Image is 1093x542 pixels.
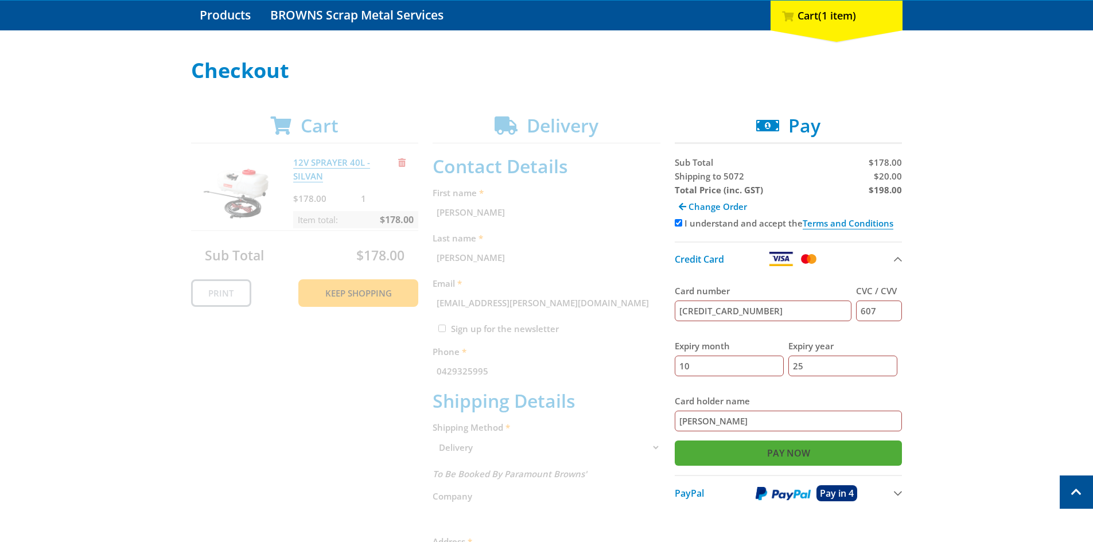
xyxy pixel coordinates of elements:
span: (1 item) [818,9,856,22]
strong: $198.00 [869,184,902,196]
label: CVC / CVV [856,284,902,298]
a: Change Order [675,197,751,216]
button: PayPal Pay in 4 [675,475,903,510]
span: $178.00 [869,157,902,168]
a: Go to the Products page [191,1,259,30]
span: $20.00 [874,170,902,182]
input: Pay Now [675,440,903,466]
button: Credit Card [675,241,903,275]
span: PayPal [675,487,704,500]
a: Terms and Conditions [803,217,893,229]
span: Shipping to 5072 [675,170,744,182]
label: Expiry month [675,339,784,353]
label: Expiry year [788,339,897,353]
input: Please accept the terms and conditions. [675,219,682,227]
h1: Checkout [191,59,903,82]
a: Go to the BROWNS Scrap Metal Services page [262,1,452,30]
input: MM [675,356,784,376]
span: Sub Total [675,157,713,168]
span: Pay in 4 [820,487,854,500]
span: Pay [788,113,820,138]
div: Cart [771,1,903,30]
span: Change Order [689,201,747,212]
label: I understand and accept the [684,217,893,229]
strong: Total Price (inc. GST) [675,184,763,196]
label: Card number [675,284,852,298]
label: Card holder name [675,394,903,408]
img: Mastercard [799,252,819,266]
input: YY [788,356,897,376]
img: PayPal [756,486,811,501]
img: Visa [768,252,794,266]
span: Credit Card [675,253,724,266]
